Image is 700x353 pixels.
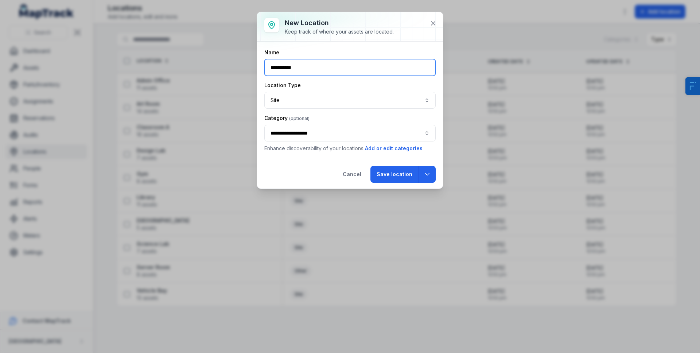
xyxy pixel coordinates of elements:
[264,115,310,122] label: Category
[264,82,301,89] label: Location Type
[337,166,367,183] button: Cancel
[370,166,419,183] button: Save location
[264,92,436,109] button: Site
[264,144,436,152] p: Enhance discoverability of your locations.
[264,49,279,56] label: Name
[285,18,394,28] h3: New location
[285,28,394,35] div: Keep track of where your assets are located.
[365,144,423,152] button: Add or edit categories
